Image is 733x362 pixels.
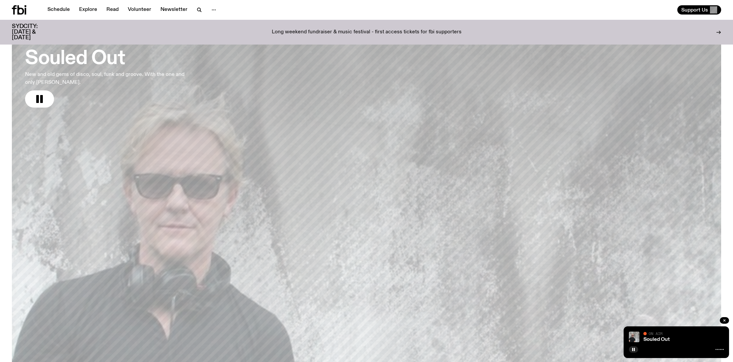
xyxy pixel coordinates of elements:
[75,5,101,15] a: Explore
[629,332,639,342] img: Stephen looks directly at the camera, wearing a black tee, black sunglasses and headphones around...
[25,71,194,86] p: New and old gems of disco, soul, funk and groove. With the one and only [PERSON_NAME].
[677,5,721,15] button: Support Us
[12,24,54,41] h3: SYDCITY: [DATE] & [DATE]
[681,7,708,13] span: Support Us
[643,337,670,342] a: Souled Out
[43,5,74,15] a: Schedule
[25,34,194,108] a: Souled OutNew and old gems of disco, soul, funk and groove. With the one and only [PERSON_NAME].
[124,5,155,15] a: Volunteer
[272,29,462,35] p: Long weekend fundraiser & music festival - first access tickets for fbi supporters
[25,49,194,68] h3: Souled Out
[156,5,191,15] a: Newsletter
[649,331,663,336] span: On Air
[102,5,123,15] a: Read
